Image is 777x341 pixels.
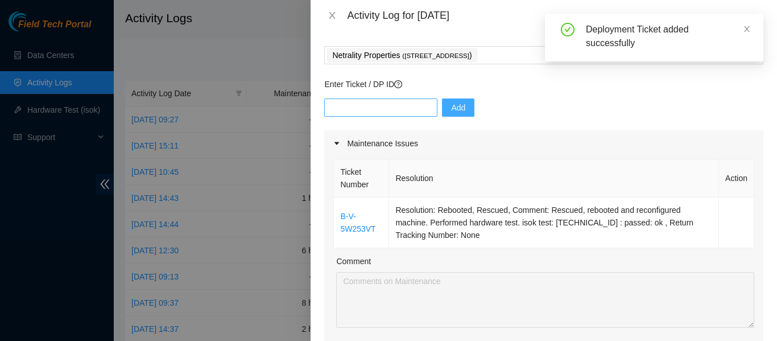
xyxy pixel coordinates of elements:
[389,159,719,198] th: Resolution
[324,78,763,91] p: Enter Ticket / DP ID
[334,159,389,198] th: Ticket Number
[347,9,763,22] div: Activity Log for [DATE]
[340,212,375,233] a: B-V-5W253VT
[442,98,474,117] button: Add
[451,101,465,114] span: Add
[394,80,402,88] span: question-circle
[719,159,754,198] th: Action
[324,130,763,157] div: Maintenance Issues
[389,198,719,248] td: Resolution: Rebooted, Rescued, Comment: Rescued, rebooted and reconfigured machine. Performed har...
[333,140,340,147] span: caret-right
[586,23,750,50] div: Deployment Ticket added successfully
[561,23,575,36] span: check-circle
[402,52,469,59] span: ( [STREET_ADDRESS]
[336,255,371,268] label: Comment
[743,25,751,33] span: close
[328,11,337,20] span: close
[336,272,754,328] textarea: Comment
[324,10,340,21] button: Close
[332,49,472,62] p: Netrality Properties )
